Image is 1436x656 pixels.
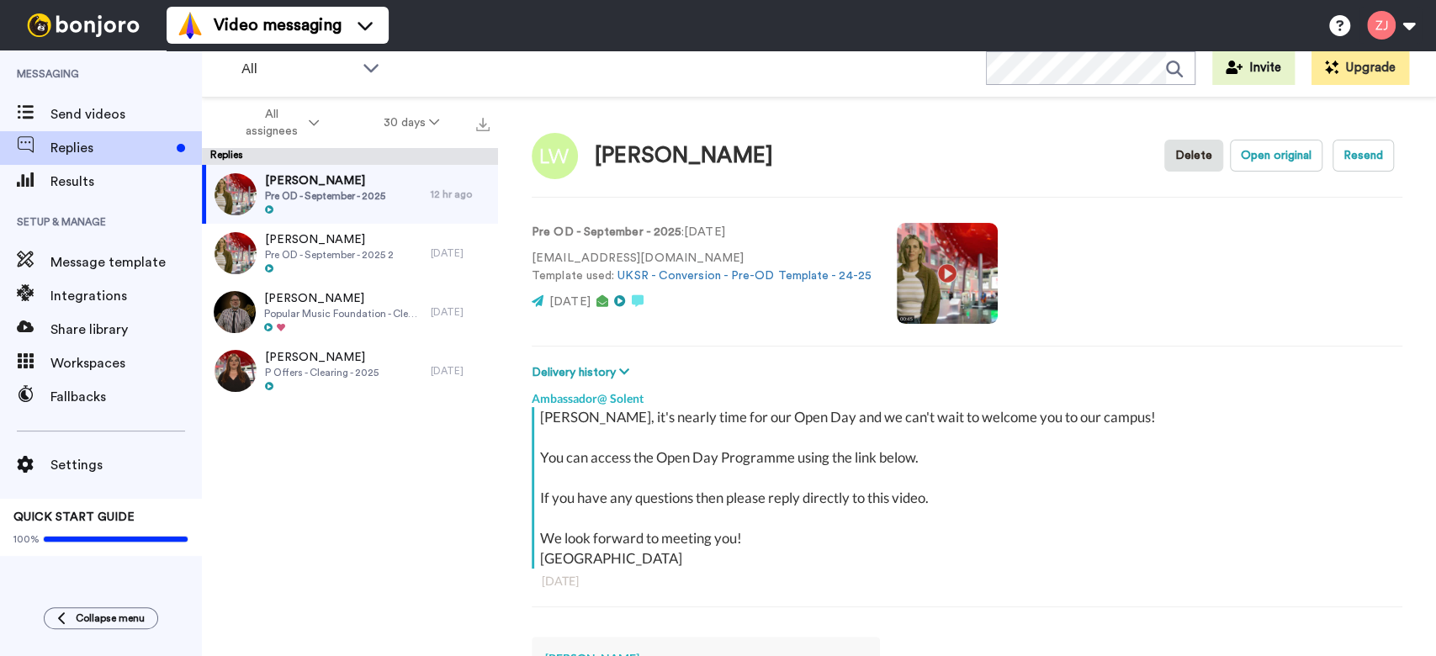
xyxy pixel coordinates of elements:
a: [PERSON_NAME]Pre OD - September - 202512 hr ago [202,165,498,224]
span: Share library [50,320,202,340]
button: All assignees [205,99,352,146]
button: Delivery history [532,363,634,382]
img: 2541c5d4-bf85-433b-a24d-e1fd3cbb0d64-thumb.jpg [215,232,257,274]
div: [DATE] [431,246,490,260]
div: 12 hr ago [431,188,490,201]
span: [PERSON_NAME] [265,349,379,366]
button: Export all results that match these filters now. [471,110,495,135]
span: Pre OD - September - 2025 [265,189,385,203]
div: [DATE] [542,573,1392,590]
span: QUICK START GUIDE [13,511,135,523]
p: : [DATE] [532,224,872,241]
span: 100% [13,532,40,546]
div: Ambassador@ Solent [532,382,1402,407]
p: [EMAIL_ADDRESS][DOMAIN_NAME] Template used: [532,250,872,285]
a: [PERSON_NAME]P Offers - Clearing - 2025[DATE] [202,341,498,400]
span: Fallbacks [50,387,202,407]
div: [PERSON_NAME] [595,144,773,168]
span: Pre OD - September - 2025 2 [265,248,394,262]
a: UKSR - Conversion - Pre-OD Template - 24-25 [617,270,871,282]
span: [PERSON_NAME] [264,290,422,307]
span: [DATE] [549,296,590,308]
a: [PERSON_NAME]Pre OD - September - 2025 2[DATE] [202,224,498,283]
img: 7b87b0c2-1bfe-4086-a241-c0a8a5591efe-thumb.jpg [215,350,257,392]
span: [PERSON_NAME] [265,231,394,248]
span: Replies [50,138,170,158]
span: P Offers - Clearing - 2025 [265,366,379,379]
span: Video messaging [214,13,342,37]
span: All [241,59,354,79]
button: Delete [1164,140,1223,172]
button: Open original [1230,140,1322,172]
img: Image of Logan Waterman [532,133,578,179]
div: [DATE] [431,305,490,319]
div: [DATE] [431,364,490,378]
span: All assignees [237,106,305,140]
span: [PERSON_NAME] [265,172,385,189]
span: Settings [50,455,202,475]
img: export.svg [476,118,490,131]
button: Upgrade [1311,51,1409,85]
span: Collapse menu [76,611,145,625]
span: Results [50,172,202,192]
button: 30 days [352,108,472,138]
div: [PERSON_NAME], it's nearly time for our Open Day and we can't wait to welcome you to our campus! ... [540,407,1398,569]
span: Send videos [50,104,202,124]
img: f5620631-6067-4d1f-8137-826485c26476-thumb.jpg [214,291,256,333]
button: Resend [1333,140,1394,172]
img: vm-color.svg [177,12,204,39]
span: Message template [50,252,202,272]
button: Collapse menu [44,607,158,629]
img: bj-logo-header-white.svg [20,13,146,37]
span: Workspaces [50,353,202,373]
img: 4748bff9-eff6-4444-b88f-453f81e681f3-thumb.jpg [215,173,257,215]
button: Invite [1212,51,1295,85]
span: Integrations [50,286,202,306]
a: [PERSON_NAME]Popular Music Foundation - Clearing - 2025[DATE] [202,283,498,341]
strong: Pre OD - September - 2025 [532,226,681,238]
div: Replies [202,148,498,165]
span: Popular Music Foundation - Clearing - 2025 [264,307,422,320]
